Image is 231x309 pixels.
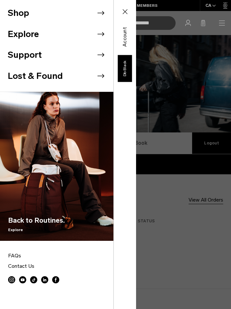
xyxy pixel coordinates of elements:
span: Back to Routines. [8,215,65,226]
span: Explore [8,227,65,233]
button: Explore [8,28,39,41]
a: Contact Us [8,261,105,271]
a: Account [118,33,132,41]
button: Lost & Found [8,69,63,83]
a: Db Black [118,55,132,82]
button: Shop [8,6,29,20]
button: Support [8,48,42,62]
a: FAQs [8,251,105,261]
span: Account [121,27,129,47]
